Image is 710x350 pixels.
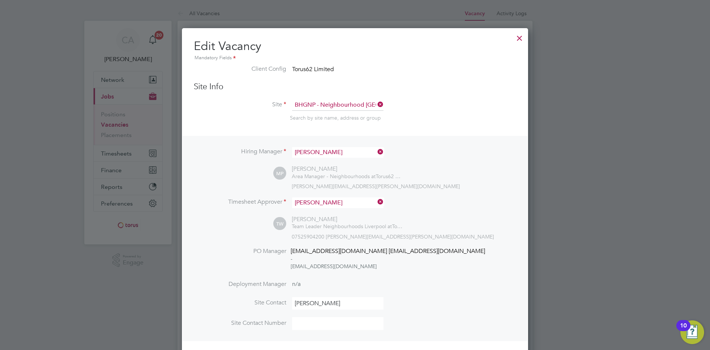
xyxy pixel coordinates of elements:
[194,148,286,156] label: Hiring Manager
[194,280,286,288] label: Deployment Manager
[292,100,383,111] input: Search for...
[194,299,286,307] label: Site Contact
[291,255,485,263] div: -
[292,147,383,158] input: Search for...
[273,167,286,180] span: MP
[680,320,704,344] button: Open Resource Center, 10 new notifications
[194,81,516,92] h3: Site Info
[292,183,460,190] span: [PERSON_NAME][EMAIL_ADDRESS][PERSON_NAME][DOMAIN_NAME]
[290,114,381,121] span: Search by site name, address or group
[680,326,687,335] div: 10
[291,263,485,270] div: [EMAIL_ADDRESS][DOMAIN_NAME]
[292,173,403,180] div: Torus62 Limited
[292,280,301,288] span: n/a
[292,173,376,180] span: Area Manager - Neighbourhoods at
[194,247,286,255] label: PO Manager
[194,65,286,73] label: Client Config
[292,197,383,208] input: Search for...
[292,233,324,240] span: 07525904200
[194,39,516,62] h2: Edit Vacancy
[194,54,516,62] div: Mandatory Fields
[292,223,392,230] span: Team Leader Neighbourhoods Liverpool at
[292,223,403,230] div: Torus62 Limited
[292,216,403,223] div: [PERSON_NAME]
[292,165,403,173] div: [PERSON_NAME]
[273,217,286,230] span: TW
[194,319,286,327] label: Site Contact Number
[194,198,286,206] label: Timesheet Approver
[326,233,494,240] span: [PERSON_NAME][EMAIL_ADDRESS][PERSON_NAME][DOMAIN_NAME]
[292,66,334,73] span: Torus62 Limited
[194,101,286,109] label: Site
[291,247,485,255] span: [EMAIL_ADDRESS][DOMAIN_NAME] [EMAIL_ADDRESS][DOMAIN_NAME]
